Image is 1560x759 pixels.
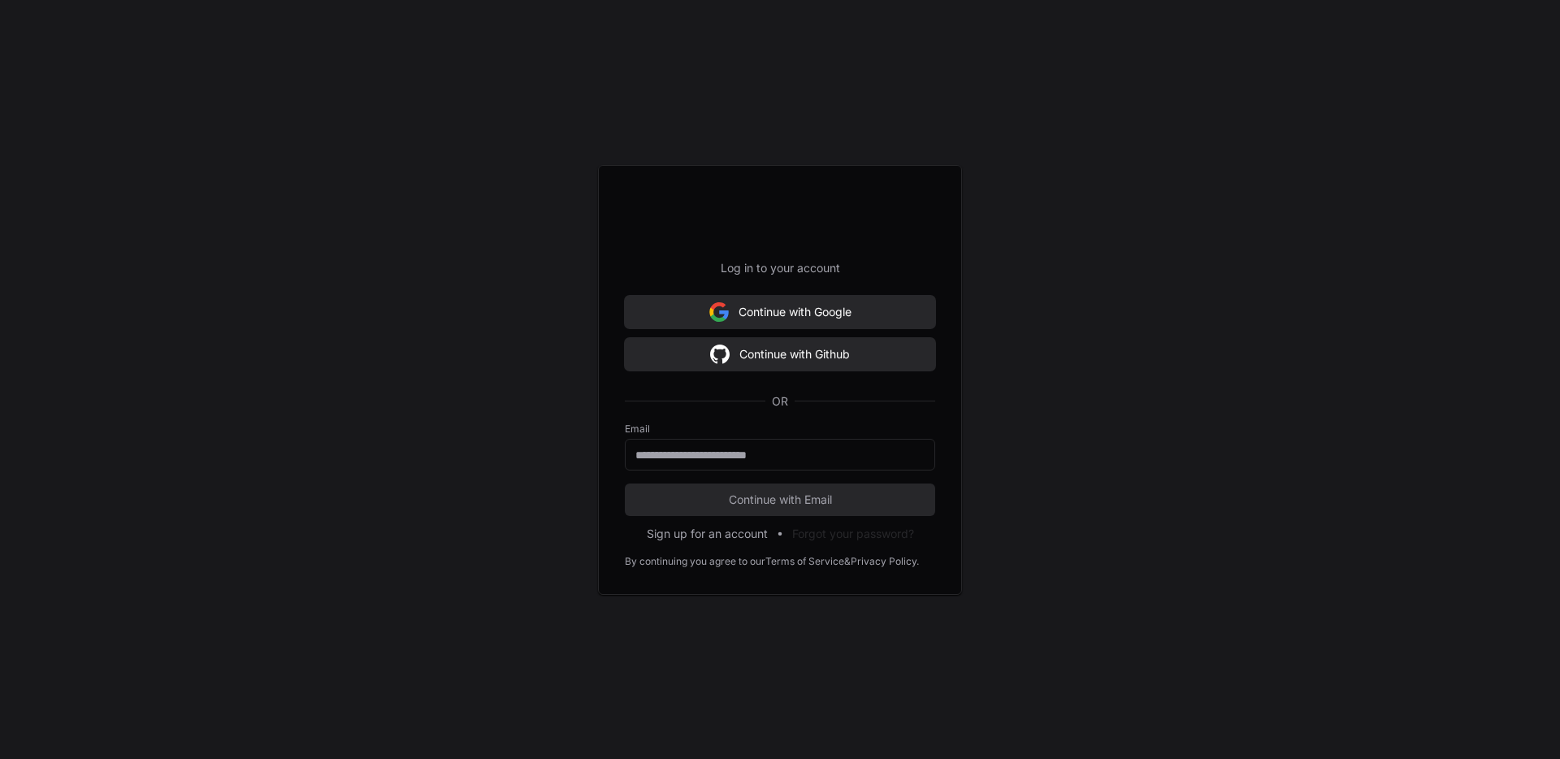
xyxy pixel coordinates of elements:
[647,526,768,542] button: Sign up for an account
[792,526,914,542] button: Forgot your password?
[625,296,935,328] button: Continue with Google
[844,555,851,568] div: &
[625,260,935,276] p: Log in to your account
[765,393,795,410] span: OR
[851,555,919,568] a: Privacy Policy.
[765,555,844,568] a: Terms of Service
[709,296,729,328] img: Sign in with google
[625,492,935,508] span: Continue with Email
[625,338,935,371] button: Continue with Github
[710,338,730,371] img: Sign in with google
[625,484,935,516] button: Continue with Email
[625,423,935,436] label: Email
[625,555,765,568] div: By continuing you agree to our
